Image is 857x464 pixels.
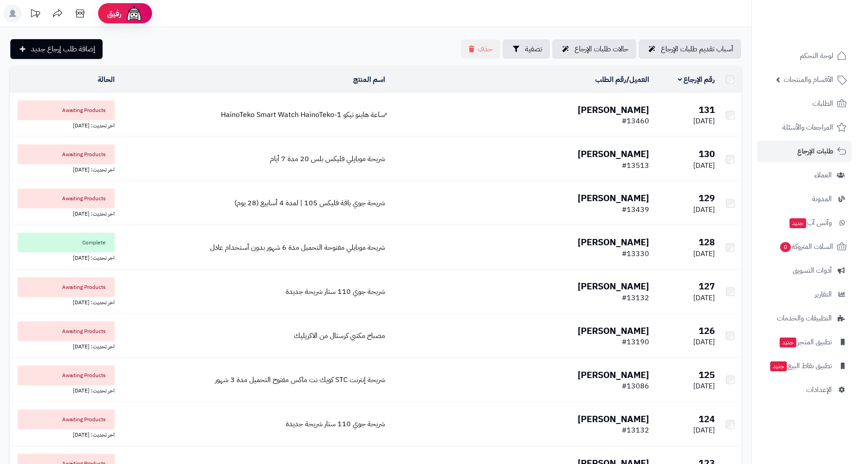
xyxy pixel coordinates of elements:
div: اخر تحديث: [DATE] [13,208,115,218]
a: العملاء [757,164,852,186]
span: طلبات الإرجاع [797,145,833,158]
div: اخر تحديث: [DATE] [13,164,115,174]
span: التطبيقات والخدمات [777,312,832,324]
span: أدوات التسويق [793,264,832,277]
span: حذف [478,44,493,54]
span: #13132 [622,425,649,436]
a: شريحة موبايلي مفتوحة التحميل مدة 6 شهور بدون أستخدام عادل [210,242,385,253]
a: شريحة جوي 110 ستار شريحة جديدة [286,419,385,429]
a: إضافة طلب إرجاع جديد [10,39,103,59]
span: تطبيق نقاط البيع [769,360,832,372]
span: #13330 [622,248,649,259]
span: [DATE] [693,381,715,392]
a: شريحة جوي باقة فليكس 105 | لمدة 4 أسابيع (28 يوم) [234,198,385,208]
a: شريحة موبايلي فليكس بلس 20 مدة 7 أيام [270,153,385,164]
b: 131 [699,103,715,117]
button: حذف [461,40,500,59]
img: ai-face.png [125,5,143,23]
span: Awaiting Products [18,189,115,208]
span: [DATE] [693,116,715,126]
a: مصباح مكتبي كرستال من الاكريليك [294,330,385,341]
b: [PERSON_NAME] [578,191,649,205]
span: الطلبات [812,97,833,110]
a: ٍساعة هاينو تيكو HainoTeko Smart Watch HainoTeko-1 [221,109,385,120]
a: شريحة جوي 110 ستار شريحة جديدة [286,286,385,297]
span: المدونة [812,193,832,205]
span: العملاء [814,169,832,181]
span: #13439 [622,204,649,215]
b: 130 [699,147,715,161]
a: وآتس آبجديد [757,212,852,234]
div: اخر تحديث: [DATE] [13,297,115,306]
span: وآتس آب [789,216,832,229]
a: رقم الإرجاع [678,74,715,85]
span: Awaiting Products [18,365,115,385]
span: [DATE] [693,293,715,303]
span: لوحة التحكم [800,50,833,62]
span: #13132 [622,293,649,303]
span: Awaiting Products [18,410,115,429]
span: جديد [780,338,796,347]
span: #13086 [622,381,649,392]
span: أسباب تقديم طلبات الإرجاع [661,44,733,54]
b: [PERSON_NAME] [578,235,649,249]
span: الإعدادات [806,383,832,396]
b: 125 [699,368,715,382]
span: التقارير [815,288,832,301]
span: جديد [790,218,806,228]
span: Awaiting Products [18,144,115,164]
a: تطبيق نقاط البيعجديد [757,355,852,377]
a: شريحة إنترنت STC كويك نت ماكس مفتوح التحميل مدة 3 شهور [215,374,385,385]
span: Awaiting Products [18,277,115,297]
span: السلات المتروكة [779,240,833,253]
span: 0 [780,242,791,252]
b: 128 [699,235,715,249]
div: اخر تحديث: [DATE] [13,252,115,262]
a: تحديثات المنصة [24,5,46,25]
b: [PERSON_NAME] [578,147,649,161]
a: أدوات التسويق [757,260,852,281]
a: لوحة التحكم [757,45,852,67]
a: السلات المتروكة0 [757,236,852,257]
span: [DATE] [693,425,715,436]
span: إضافة طلب إرجاع جديد [31,44,95,54]
div: اخر تحديث: [DATE] [13,341,115,351]
a: رقم الطلب [595,74,626,85]
b: [PERSON_NAME] [578,368,649,382]
a: الطلبات [757,93,852,114]
b: [PERSON_NAME] [578,324,649,338]
span: حالات طلبات الإرجاع [574,44,628,54]
span: الأقسام والمنتجات [784,73,833,86]
div: اخر تحديث: [DATE] [13,120,115,130]
a: المدونة [757,188,852,210]
span: #13460 [622,116,649,126]
b: [PERSON_NAME] [578,412,649,426]
span: [DATE] [693,248,715,259]
a: أسباب تقديم طلبات الإرجاع [639,40,741,59]
b: [PERSON_NAME] [578,103,649,117]
a: طلبات الإرجاع [757,140,852,162]
b: 127 [699,279,715,293]
span: جديد [770,361,787,371]
span: Awaiting Products [18,321,115,341]
span: [DATE] [693,337,715,347]
td: / [389,67,653,93]
a: حالات طلبات الإرجاع [552,40,636,59]
a: التقارير [757,284,852,305]
b: 129 [699,191,715,205]
span: Awaiting Products [18,100,115,120]
b: [PERSON_NAME] [578,279,649,293]
a: تطبيق المتجرجديد [757,331,852,353]
span: [DATE] [693,204,715,215]
a: التطبيقات والخدمات [757,307,852,329]
button: تصفية [503,40,550,59]
b: 126 [699,324,715,338]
